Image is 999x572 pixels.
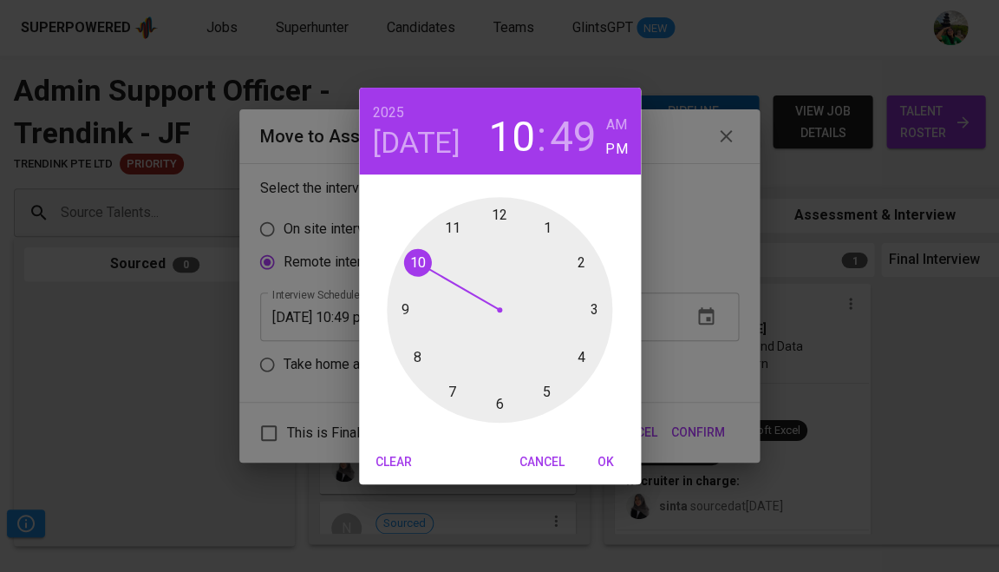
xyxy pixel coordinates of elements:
h3: : [536,113,545,161]
button: OK [578,446,634,478]
button: [DATE] [373,125,460,161]
h6: AM [606,113,627,137]
button: 2025 [373,101,404,125]
button: 10 [487,113,534,161]
span: Clear [373,451,415,473]
button: Clear [366,446,421,478]
button: Cancel [513,446,571,478]
button: PM [605,137,627,161]
button: AM [605,113,627,137]
button: 49 [549,113,596,161]
span: Cancel [519,451,565,473]
span: OK [585,451,627,473]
